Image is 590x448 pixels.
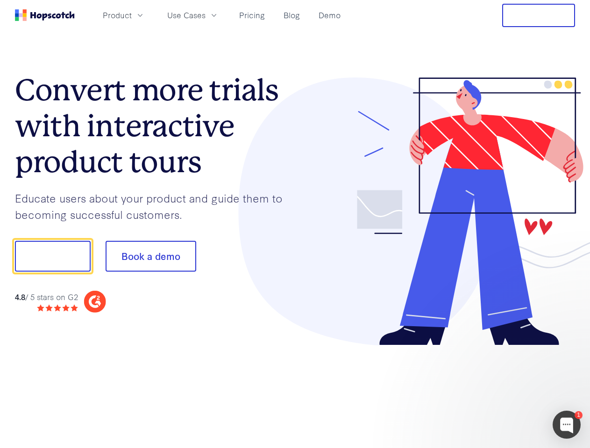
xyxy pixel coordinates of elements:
a: Home [15,9,75,21]
button: Product [97,7,150,23]
span: Product [103,9,132,21]
button: Use Cases [162,7,224,23]
a: Blog [280,7,304,23]
strong: 4.8 [15,291,25,302]
p: Educate users about your product and guide them to becoming successful customers. [15,190,295,222]
h1: Convert more trials with interactive product tours [15,72,295,180]
a: Demo [315,7,344,23]
div: 1 [575,411,583,419]
button: Free Trial [502,4,575,27]
button: Book a demo [106,241,196,272]
span: Use Cases [167,9,206,21]
button: Show me! [15,241,91,272]
div: / 5 stars on G2 [15,291,78,303]
a: Pricing [235,7,269,23]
